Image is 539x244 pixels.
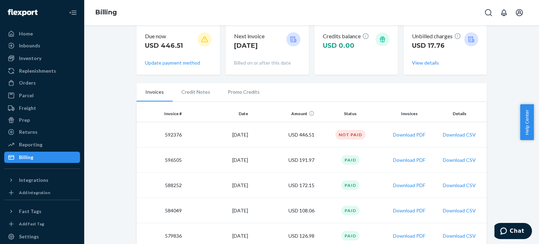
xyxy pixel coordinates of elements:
[19,208,41,215] div: Fast Tags
[393,157,425,164] button: Download PDF
[66,6,80,20] button: Close Navigation
[4,53,80,64] a: Inventory
[145,41,183,50] p: USD 446.51
[19,55,41,62] div: Inventory
[443,131,476,138] button: Download CSV
[95,8,117,16] a: Billing
[494,223,532,240] iframe: Abre un widget desde donde se puede chatear con uno de los agentes
[435,105,487,122] th: Details
[19,30,33,37] div: Home
[412,41,461,50] p: USD 17.76
[137,83,173,101] li: Invoices
[323,32,369,40] p: Credits balance
[137,173,185,198] td: 588252
[185,147,251,173] td: [DATE]
[393,182,425,189] button: Download PDF
[19,128,38,136] div: Returns
[481,6,495,20] button: Open Search Box
[251,105,317,122] th: Amount
[19,92,34,99] div: Parcel
[19,221,44,227] div: Add Fast Tag
[251,173,317,198] td: USD 172.15
[19,67,56,74] div: Replenishments
[19,105,36,112] div: Freight
[412,59,439,66] button: View details
[384,105,435,122] th: Invoices
[19,190,50,196] div: Add Integration
[19,141,42,148] div: Reporting
[393,131,425,138] button: Download PDF
[19,233,39,240] div: Settings
[4,206,80,217] button: Fast Tags
[4,103,80,114] a: Freight
[4,189,80,197] a: Add Integration
[19,117,30,124] div: Prep
[4,77,80,88] a: Orders
[234,41,265,50] p: [DATE]
[512,6,526,20] button: Open account menu
[137,105,185,122] th: Invoice #
[341,155,359,165] div: Paid
[4,114,80,126] a: Prep
[234,32,265,40] p: Next invoice
[185,105,251,122] th: Date
[443,207,476,214] button: Download CSV
[19,154,33,161] div: Billing
[234,59,301,66] p: Billed on or after this date
[4,139,80,150] a: Reporting
[412,32,461,40] p: Unbilled charges
[251,122,317,147] td: USD 446.51
[4,231,80,242] a: Settings
[8,9,38,16] img: Flexport logo
[90,2,122,23] ol: breadcrumbs
[341,180,359,190] div: Paid
[173,83,219,101] li: Credit Notes
[393,232,425,239] button: Download PDF
[4,152,80,163] a: Billing
[19,79,36,86] div: Orders
[19,42,40,49] div: Inbounds
[443,182,476,189] button: Download CSV
[335,130,365,139] div: Not Paid
[4,126,80,138] a: Returns
[137,122,185,147] td: 592376
[393,207,425,214] button: Download PDF
[251,147,317,173] td: USD 191.97
[341,231,359,240] div: Paid
[19,177,48,184] div: Integrations
[4,90,80,101] a: Parcel
[4,220,80,228] a: Add Fast Tag
[4,65,80,77] a: Replenishments
[4,174,80,186] button: Integrations
[341,206,359,215] div: Paid
[251,198,317,223] td: USD 108.06
[443,157,476,164] button: Download CSV
[145,59,200,66] button: Update payment method
[520,104,534,140] button: Help Center
[185,122,251,147] td: [DATE]
[443,232,476,239] button: Download CSV
[323,42,354,50] span: USD 0.00
[137,198,185,223] td: 584049
[4,40,80,51] a: Inbounds
[185,173,251,198] td: [DATE]
[185,198,251,223] td: [DATE]
[317,105,384,122] th: Status
[497,6,511,20] button: Open notifications
[4,28,80,39] a: Home
[137,147,185,173] td: 596505
[145,32,183,40] p: Due now
[219,83,268,101] li: Promo Credits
